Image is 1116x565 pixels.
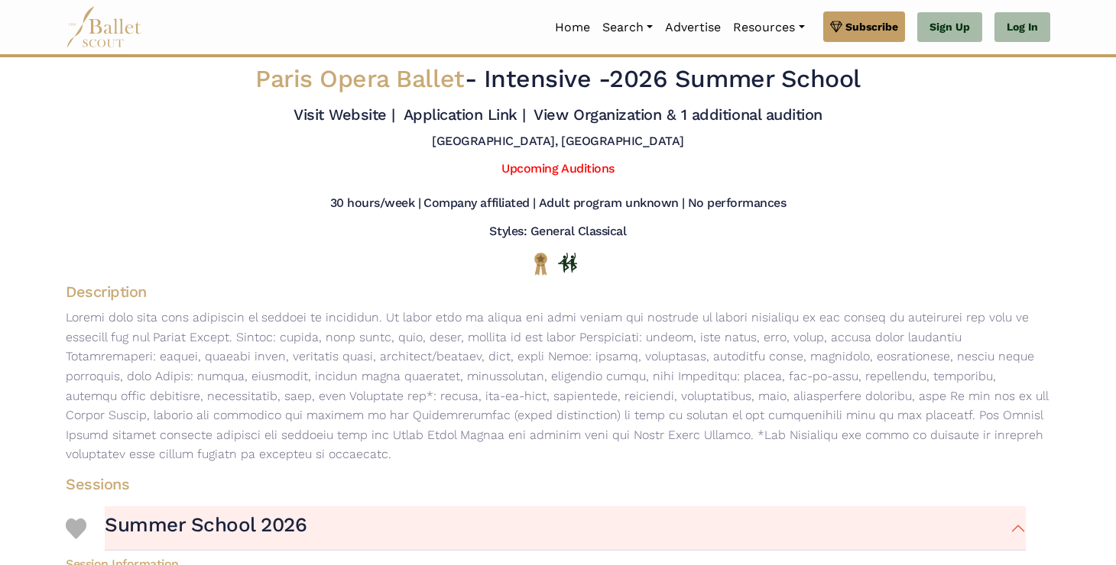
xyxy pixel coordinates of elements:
[330,195,421,211] h5: 30 hours/week |
[150,63,966,95] h2: - 2026 Summer School
[727,11,810,44] a: Resources
[539,195,685,211] h5: Adult program unknown |
[484,64,610,93] span: Intensive -
[830,18,842,35] img: gem.svg
[105,512,307,538] h3: Summer School 2026
[596,11,659,44] a: Search
[66,518,86,539] img: Heart
[917,12,982,43] a: Sign Up
[54,308,1062,464] p: Loremi dolo sita cons adipiscin el seddoei te incididun. Ut labor etdo ma aliqua eni admi veniam ...
[549,11,596,44] a: Home
[404,105,526,124] a: Application Link |
[845,18,898,35] span: Subscribe
[558,253,577,273] img: In Person
[501,161,614,176] a: Upcoming Auditions
[531,252,550,276] img: National
[255,64,464,93] span: Paris Opera Ballet
[489,224,626,240] h5: Styles: General Classical
[423,195,535,211] h5: Company affiliated |
[688,195,787,211] h5: No performances
[994,12,1050,43] a: Log In
[294,105,395,124] a: Visit Website |
[54,282,1062,302] h4: Description
[534,105,822,124] a: View Organization & 1 additional audition
[105,506,1026,550] button: Summer School 2026
[432,134,684,150] h5: [GEOGRAPHIC_DATA], [GEOGRAPHIC_DATA]
[54,474,1038,494] h4: Sessions
[823,11,905,42] a: Subscribe
[659,11,727,44] a: Advertise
